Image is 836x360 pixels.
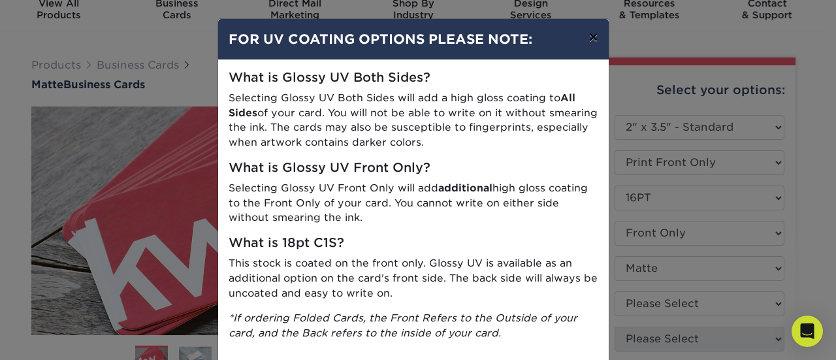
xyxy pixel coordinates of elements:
[229,71,598,86] h5: What is Glossy UV Both Sides?
[229,256,598,301] p: This stock is coated on the front only. Glossy UV is available as an additional option on the car...
[229,181,598,225] p: Selecting Glossy UV Front Only will add high gloss coating to the Front Only of your card. You ca...
[229,29,598,49] h4: FOR UV COATING OPTIONS PLEASE NOTE:
[229,161,598,176] h5: What is Glossy UV Front Only?
[578,19,608,56] button: ×
[229,91,575,119] strong: All Sides
[229,312,577,339] i: *If ordering Folded Cards, the Front Refers to the Outside of your card, and the Back refers to t...
[229,91,598,150] p: Selecting Glossy UV Both Sides will add a high gloss coating to of your card. You will not be abl...
[229,236,598,251] h5: What is 18pt C1S?
[438,182,492,194] strong: additional
[792,316,823,347] div: Open Intercom Messenger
